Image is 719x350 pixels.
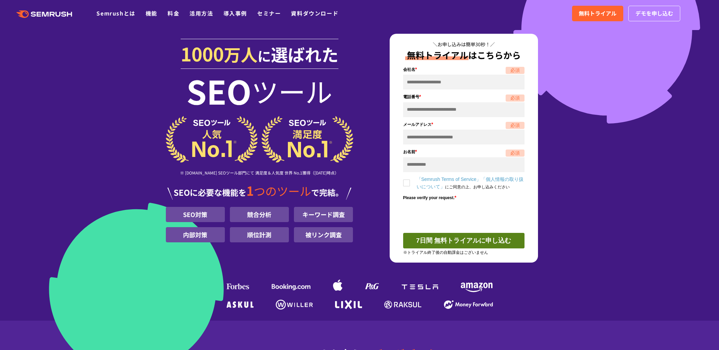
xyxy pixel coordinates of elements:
span: 選ばれた [271,42,338,66]
a: 「個人情報の取り扱いについて」 [417,177,524,189]
a: デモを申し込む [628,6,680,21]
span: 必須 [506,67,525,74]
label: 会社名 [403,65,525,73]
small: ※トライアル終了後の自動課金はございません [403,250,488,254]
span: 必須 [506,150,525,157]
li: 順位計測 [230,227,289,242]
li: 内部対策 [166,227,225,242]
label: お名前 [403,148,525,155]
a: 資料ダウンロード [291,9,338,17]
label: 電話番号 [403,93,525,100]
label: にご同意の上、お申し込みください [417,176,525,191]
a: 機能 [146,9,157,17]
a: Semrushとは [96,9,135,17]
span: 1000 [181,40,224,67]
a: 導入事例 [223,9,247,17]
span: 必須 [506,122,525,129]
span: 無料トライアルはこちらから [407,49,521,61]
span: ツール [251,77,332,104]
span: に [258,46,271,65]
li: 被リンク調査 [294,227,353,242]
a: 活用方法 [189,9,213,17]
label: Please verify your request. [403,194,525,201]
span: で完結。 [311,186,343,198]
span: 1 [246,181,254,199]
iframe: reCAPTCHA [403,203,506,230]
a: 無料トライアル [572,6,623,21]
div: ※ [DOMAIN_NAME] SEOツール部門にて 満足度＆人気度 世界 No.1獲得（[DATE]時点） [166,163,353,184]
p: ＼お申し込みは簡単30秒！／ [403,41,525,48]
span: デモを申し込む [635,9,673,18]
a: セミナー [257,9,281,17]
a: 「Semrush Terms of Service」 [417,177,481,182]
li: キーワード調査 [294,207,353,222]
label: メールアドレス [403,120,525,128]
div: SEOに必要な機能を [166,184,353,200]
li: 競合分析 [230,207,289,222]
span: 無料トライアル [579,9,617,18]
span: 万人 [224,42,258,66]
button: 7日間 無料トライアルに申し込む [403,233,525,248]
span: つのツール [254,183,311,199]
span: SEO [186,77,251,104]
span: 必須 [506,95,525,102]
a: 料金 [168,9,179,17]
li: SEO対策 [166,207,225,222]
